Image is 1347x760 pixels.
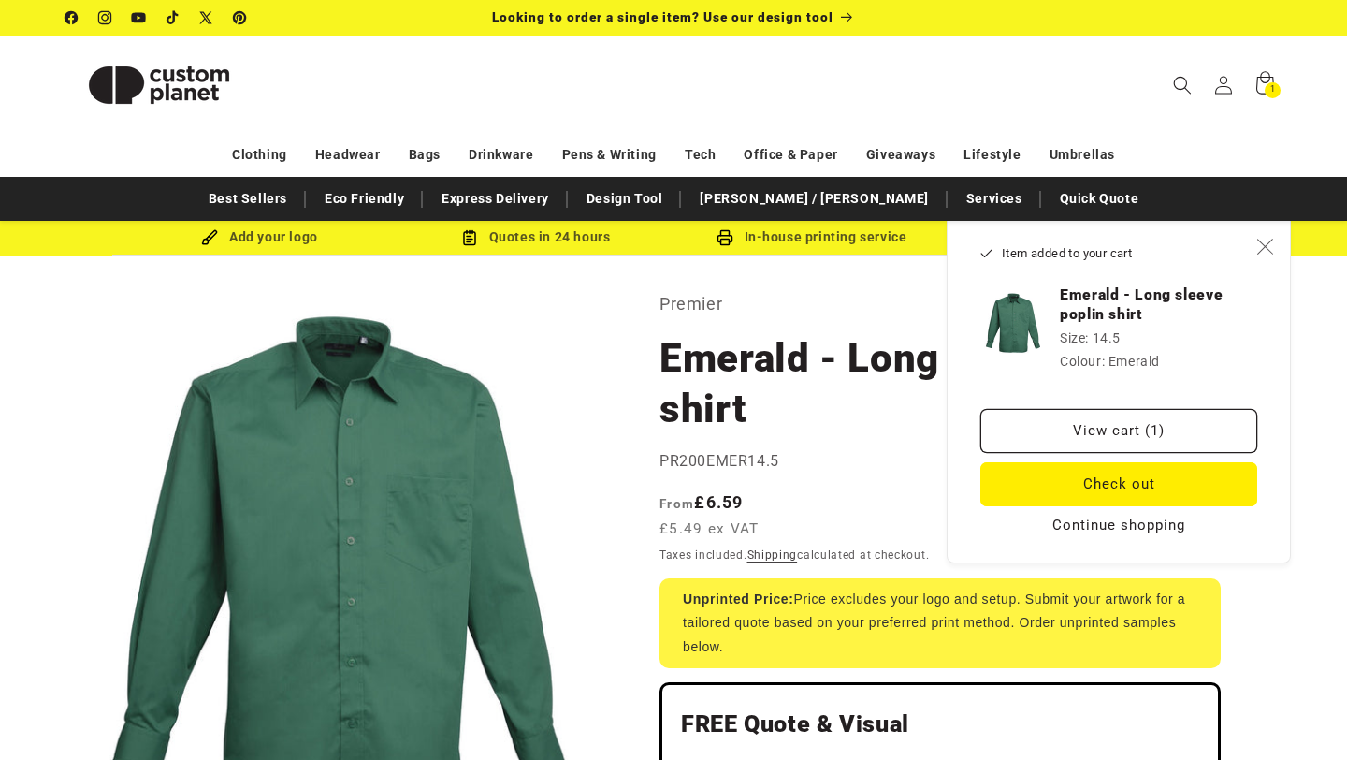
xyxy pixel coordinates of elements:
[315,139,381,171] a: Headwear
[59,36,260,134] a: Custom Planet
[1026,558,1347,760] iframe: Chat Widget
[1060,330,1089,345] dt: Size:
[673,226,949,249] div: In-house printing service
[1047,516,1191,534] button: Continue shopping
[980,244,1244,263] h2: Item added to your cart
[1244,226,1285,267] button: Close
[717,229,733,246] img: In-house printing
[577,183,673,215] a: Design Tool
[963,139,1021,171] a: Lifestyle
[980,409,1257,453] a: View cart (1)
[232,139,287,171] a: Clothing
[199,183,297,215] a: Best Sellers
[1060,354,1105,369] dt: Colour:
[122,226,398,249] div: Add your logo
[432,183,558,215] a: Express Delivery
[685,139,716,171] a: Tech
[1093,330,1121,345] dd: 14.5
[980,290,1046,356] img: Long sleeve poplin shirt
[492,9,833,24] span: Looking to order a single item? Use our design tool
[65,43,253,127] img: Custom Planet
[659,452,779,470] span: PR200EMER14.5
[1060,285,1257,324] h3: Emerald - Long sleeve poplin shirt
[866,139,935,171] a: Giveaways
[461,229,478,246] img: Order Updates Icon
[469,139,533,171] a: Drinkware
[659,289,1221,319] p: Premier
[1050,139,1115,171] a: Umbrellas
[957,183,1032,215] a: Services
[947,221,1291,563] div: Item added to your cart
[747,548,798,562] a: Shipping
[398,226,673,249] div: Quotes in 24 hours
[980,462,1257,506] button: Check out
[315,183,413,215] a: Eco Friendly
[690,183,937,215] a: [PERSON_NAME] / [PERSON_NAME]
[659,496,694,511] span: From
[562,139,657,171] a: Pens & Writing
[1270,82,1276,98] span: 1
[744,139,837,171] a: Office & Paper
[659,578,1221,668] div: Price excludes your logo and setup. Submit your artwork for a tailored quote based on your prefer...
[683,592,794,607] strong: Unprinted Price:
[659,333,1221,434] h1: Emerald - Long sleeve poplin shirt
[659,519,760,540] span: £5.49 ex VAT
[201,229,218,246] img: Brush Icon
[659,492,744,512] strong: £6.59
[681,709,1199,739] h2: FREE Quote & Visual
[1162,65,1203,106] summary: Search
[409,139,441,171] a: Bags
[659,546,1221,564] div: Taxes included. calculated at checkout.
[1050,183,1149,215] a: Quick Quote
[1108,354,1160,369] dd: Emerald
